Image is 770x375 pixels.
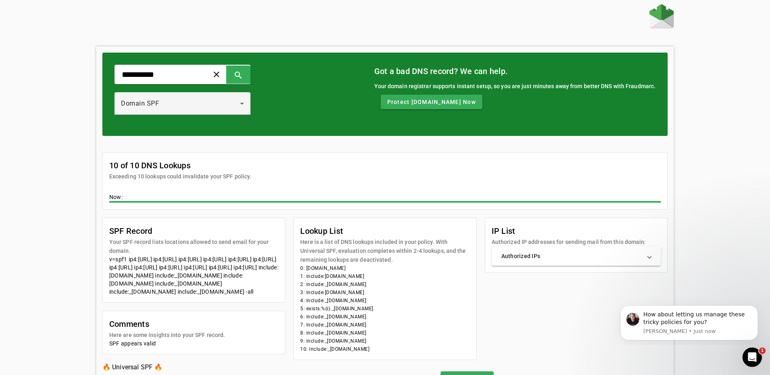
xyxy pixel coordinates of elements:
[300,305,469,313] li: 5: exists:%{i}._[DOMAIN_NAME]
[492,237,646,246] mat-card-subtitle: Authorized IP addresses for sending mail from this domain:
[492,246,661,266] mat-expansion-panel-header: Authorized IPs
[300,297,469,305] li: 4: include:_[DOMAIN_NAME]
[109,193,661,203] div: Now:
[102,362,267,373] h3: 🔥 Universal SPF 🔥
[109,225,278,237] mat-card-title: SPF Record
[374,65,656,78] mat-card-title: Got a bad DNS record? We can help.
[300,288,469,297] li: 3: include:[DOMAIN_NAME]
[374,82,656,91] div: Your domain registrar supports instant setup, so you are just minutes away from better DNS with F...
[109,172,251,181] mat-card-subtitle: Exceeding 10 lookups could invalidate your SPF policy.
[492,225,646,237] mat-card-title: IP List
[759,347,766,354] span: 1
[121,100,159,107] span: Domain SPF
[501,252,641,260] mat-panel-title: Authorized IPs
[300,280,469,288] li: 2: include:_[DOMAIN_NAME]
[649,4,674,30] a: Home
[300,225,469,237] mat-card-title: Lookup List
[608,298,770,345] iframe: Intercom notifications message
[387,98,476,106] span: Protect [DOMAIN_NAME] Now
[300,345,469,353] li: 10: include:_[DOMAIN_NAME]
[742,347,762,367] iframe: Intercom live chat
[109,339,278,347] div: SPF appears valid
[109,255,278,296] div: v=spf1 ip4:[URL] ip4:[URL] ip4:[URL] ip4:[URL] ip4:[URL] ip4:[URL] ip4:[URL] ip4:[URL] ip4:[URL] ...
[649,4,674,28] img: Fraudmarc Logo
[381,95,482,109] button: Protect [DOMAIN_NAME] Now
[109,318,225,331] mat-card-title: Comments
[300,313,469,321] li: 6: include:_[DOMAIN_NAME]
[300,264,469,272] li: 0: [DOMAIN_NAME]
[300,329,469,337] li: 8: include:_[DOMAIN_NAME]
[300,272,469,280] li: 1: include:[DOMAIN_NAME]
[300,237,469,264] mat-card-subtitle: Here is a list of DNS lookups included in your policy. With Universal SPF, evaluation completes w...
[300,337,469,345] li: 9: include:_[DOMAIN_NAME]
[300,321,469,329] li: 7: include:_[DOMAIN_NAME]
[109,331,225,339] mat-card-subtitle: Here are some insights into your SPF record.
[109,159,251,172] mat-card-title: 10 of 10 DNS Lookups
[109,237,278,255] mat-card-subtitle: Your SPF record lists locations allowed to send email for your domain.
